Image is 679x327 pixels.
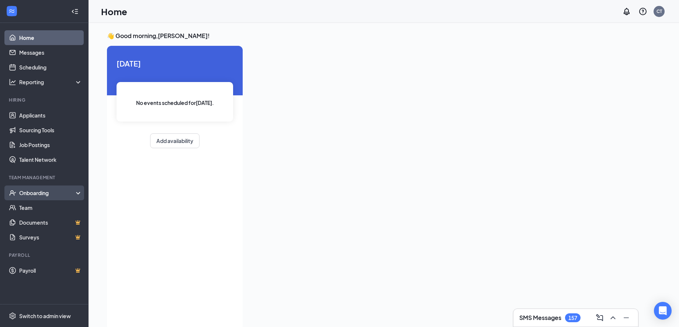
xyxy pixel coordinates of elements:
a: Scheduling [19,60,82,75]
div: Switch to admin view [19,312,71,320]
h3: 👋 Good morning, [PERSON_NAME] ! [107,32,661,40]
button: Add availability [150,133,200,148]
div: CT [657,8,662,14]
svg: Collapse [71,8,79,15]
button: ComposeMessage [594,312,606,324]
div: Open Intercom Messenger [654,302,672,320]
div: 157 [568,315,577,321]
svg: ChevronUp [609,313,617,322]
svg: Analysis [9,78,16,86]
div: Reporting [19,78,83,86]
a: Home [19,30,82,45]
div: Payroll [9,252,81,258]
svg: QuestionInfo [638,7,647,16]
svg: Settings [9,312,16,320]
a: Talent Network [19,152,82,167]
a: PayrollCrown [19,263,82,278]
div: Team Management [9,174,81,181]
svg: ComposeMessage [595,313,604,322]
svg: UserCheck [9,189,16,197]
a: DocumentsCrown [19,215,82,230]
svg: Notifications [622,7,631,16]
a: Team [19,200,82,215]
div: Hiring [9,97,81,103]
a: Job Postings [19,137,82,152]
h3: SMS Messages [519,314,561,322]
span: No events scheduled for [DATE] . [136,99,214,107]
a: SurveysCrown [19,230,82,245]
svg: Minimize [622,313,631,322]
div: Onboarding [19,189,76,197]
span: [DATE] [117,58,233,69]
a: Applicants [19,108,82,123]
svg: WorkstreamLogo [8,7,15,15]
h1: Home [101,5,127,18]
a: Messages [19,45,82,60]
button: Minimize [620,312,632,324]
a: Sourcing Tools [19,123,82,137]
button: ChevronUp [607,312,619,324]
